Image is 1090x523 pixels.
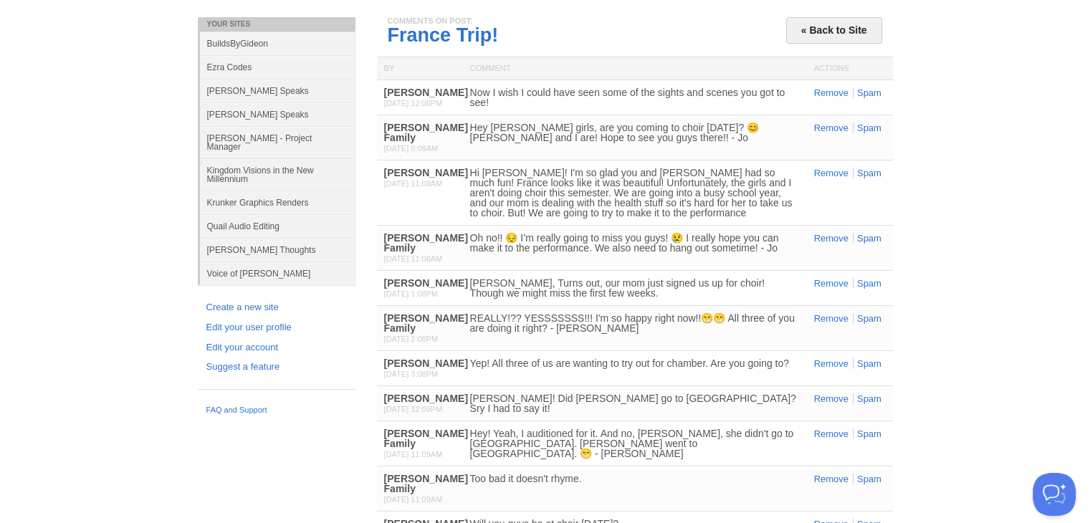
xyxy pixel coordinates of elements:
[200,158,355,191] a: Kingdom Visions in the New Millennium
[384,428,468,449] b: [PERSON_NAME] Family
[853,87,881,98] a: Spam
[470,123,800,143] div: Hey [PERSON_NAME] girls, are you coming to choir [DATE]? 😊 [PERSON_NAME] and I are! Hope to see y...
[384,232,468,254] b: [PERSON_NAME] Family
[200,261,355,285] a: Voice of [PERSON_NAME]
[853,393,881,404] a: Spam
[384,254,443,263] span: [DATE] 11:08AM
[470,393,800,413] div: [PERSON_NAME]! Did [PERSON_NAME] go to [GEOGRAPHIC_DATA]? Sry I had to say it!
[384,144,439,153] span: [DATE] 8:08AM
[853,233,881,244] a: Spam
[200,126,355,158] a: [PERSON_NAME] - Project Manager
[814,168,848,178] a: Remove
[384,87,468,98] b: [PERSON_NAME]
[814,313,848,324] a: Remove
[388,17,882,25] div: Comments on post:
[814,87,848,98] a: Remove
[200,238,355,261] a: [PERSON_NAME] Thoughts
[377,57,463,80] div: By
[786,17,882,44] a: « Back to Site
[200,55,355,79] a: Ezra Codes
[470,428,800,459] div: Hey! Yeah, I auditioned for it. And no, [PERSON_NAME], she didn't go to [GEOGRAPHIC_DATA]. [PERSO...
[814,278,848,289] a: Remove
[200,214,355,238] a: Quail Audio Editing
[384,393,468,404] b: [PERSON_NAME]
[200,79,355,102] a: [PERSON_NAME] Speaks
[853,278,881,289] a: Spam
[1033,473,1076,516] iframe: Help Scout Beacon - Open
[853,474,881,484] a: Spam
[853,123,881,133] a: Spam
[853,428,881,439] a: Spam
[384,335,439,343] span: [DATE] 2:08PM
[384,473,468,494] b: [PERSON_NAME] Family
[384,405,443,413] span: [DATE] 12:09PM
[463,57,807,80] div: Comment
[384,450,443,459] span: [DATE] 11:09AM
[807,57,893,80] div: Actions
[384,289,439,298] span: [DATE] 1:08PM
[384,122,468,143] b: [PERSON_NAME] Family
[206,320,347,335] a: Edit your user profile
[206,300,347,315] a: Create a new site
[198,17,355,32] li: Your Sites
[814,233,848,244] a: Remove
[388,24,499,46] a: France Trip!
[470,233,800,253] div: Oh no!! 😔 I’m really going to miss you guys! 😢 I really hope you can make it to the performance. ...
[200,191,355,214] a: Krunker Graphics Renders
[200,32,355,55] a: BuildsByGideon
[814,358,848,369] a: Remove
[206,340,347,355] a: Edit your account
[853,358,881,369] a: Spam
[470,168,800,218] div: Hi [PERSON_NAME]! I'm so glad you and [PERSON_NAME] had so much fun! France looks like it was bea...
[384,495,443,504] span: [DATE] 11:09AM
[814,123,848,133] a: Remove
[470,87,800,107] div: Now I wish I could have seen some of the sights and scenes you got to see!
[814,393,848,404] a: Remove
[470,358,800,368] div: Yep! All three of us are wanting to try out for chamber. Are you going to?
[470,313,800,333] div: REALLY!?? YESSSSSSS!!! I'm so happy right now!!😁😁 All three of you are doing it right? - [PERSON_...
[853,313,881,324] a: Spam
[384,312,468,334] b: [PERSON_NAME] Family
[384,167,468,178] b: [PERSON_NAME]
[206,360,347,375] a: Suggest a feature
[384,277,468,289] b: [PERSON_NAME]
[384,179,443,188] span: [DATE] 11:08AM
[206,404,347,417] a: FAQ and Support
[470,278,800,298] div: [PERSON_NAME], Turns out, our mom just signed us up for choir! Though we might miss the first few...
[384,99,443,107] span: [DATE] 12:08PM
[470,474,800,484] div: Too bad it doesn't rhyme.
[814,474,848,484] a: Remove
[814,428,848,439] a: Remove
[384,370,439,378] span: [DATE] 3:08PM
[200,102,355,126] a: [PERSON_NAME] Speaks
[853,168,881,178] a: Spam
[384,358,468,369] b: [PERSON_NAME]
